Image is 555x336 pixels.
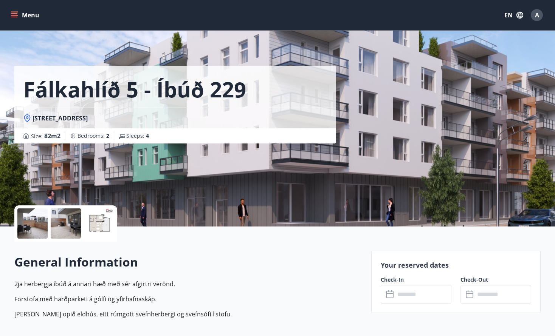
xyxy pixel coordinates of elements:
[146,132,149,139] span: 4
[31,131,60,140] span: Size :
[535,11,539,19] span: A
[9,8,42,22] button: menu
[528,6,546,24] button: A
[33,114,88,122] span: [STREET_ADDRESS]
[14,254,362,270] h2: General Information
[14,279,362,288] p: 2ja herbergja íbúð á annari hæð með sér afgirtri verönd.
[14,310,362,319] p: [PERSON_NAME] opið eldhús, eitt rúmgott svefnherbergi og svefnsófi í stofu.
[381,276,451,284] label: Check-In
[44,132,60,140] span: 82 m2
[106,132,109,139] span: 2
[126,132,149,140] span: Sleeps :
[14,294,362,304] p: Forstofa með harðparketi á gólfi og yfirhafnaskáp.
[23,75,246,103] h1: Fálkahlíð 5 - íbúð 229
[381,260,531,270] p: Your reserved dates
[460,276,531,284] label: Check-Out
[501,8,526,22] button: EN
[78,132,109,140] span: Bedrooms :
